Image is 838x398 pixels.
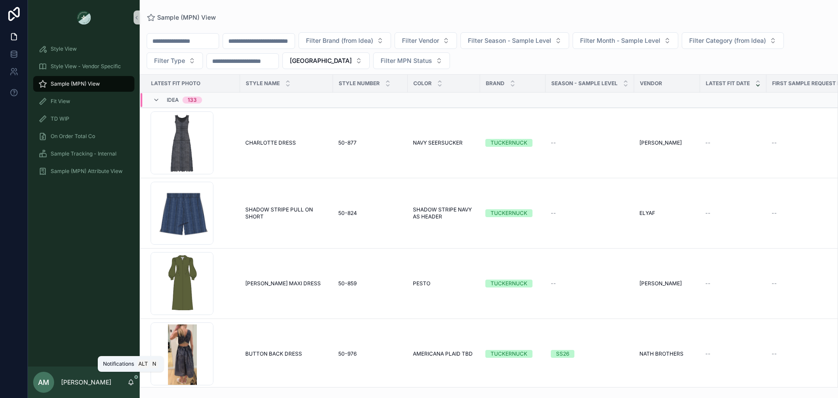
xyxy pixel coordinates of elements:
span: BUTTON BACK DRESS [245,350,302,357]
div: TUCKERNUCK [491,209,527,217]
button: Select Button [460,32,569,49]
a: Sample (MPN) View [33,76,134,92]
div: scrollable content [28,35,140,190]
div: TUCKERNUCK [491,350,527,358]
button: Select Button [395,32,457,49]
a: 50-877 [338,139,402,146]
span: Filter MPN Status [381,56,432,65]
a: Sample (MPN) View [147,13,216,22]
span: AM [38,377,49,388]
a: 50-859 [338,280,402,287]
span: AMERICANA PLAID TBD [413,350,473,357]
a: -- [551,280,629,287]
span: -- [772,210,777,217]
a: [PERSON_NAME] [639,280,695,287]
span: TD WIP [51,115,69,122]
span: Latest Fit Photo [151,80,200,87]
span: [PERSON_NAME] [639,139,682,146]
span: [PERSON_NAME] [639,280,682,287]
a: -- [551,210,629,217]
a: SHADOW STRIPE NAVY AS HEADER [413,206,475,220]
a: TUCKERNUCK [485,139,540,147]
a: -- [705,280,761,287]
span: -- [705,350,711,357]
span: Filter Type [154,56,185,65]
a: Sample (MPN) Attribute View [33,163,134,179]
span: Style Number [339,80,380,87]
a: -- [705,210,761,217]
a: SHADOW STRIPE PULL ON SHORT [245,206,328,220]
span: 50-976 [338,350,357,357]
span: Style Name [246,80,280,87]
span: Filter Vendor [402,36,439,45]
a: AMERICANA PLAID TBD [413,350,475,357]
span: CHARLOTTE DRESS [245,139,296,146]
span: Sample (MPN) Attribute View [51,168,123,175]
span: Idea [167,97,179,104]
a: ELYAF [639,210,695,217]
div: 133 [188,97,197,104]
a: PESTO [413,280,475,287]
span: Style View - Vendor Specific [51,63,121,70]
span: -- [705,210,711,217]
img: App logo [77,10,91,24]
a: BUTTON BACK DRESS [245,350,328,357]
span: Latest Fit Date [706,80,750,87]
span: -- [551,139,556,146]
a: 50-824 [338,210,402,217]
span: Sample (MPN) View [51,80,100,87]
span: -- [551,210,556,217]
span: ELYAF [639,210,655,217]
a: -- [551,139,629,146]
a: -- [705,139,761,146]
span: Filter Category (from Idea) [689,36,766,45]
span: Sample (MPN) View [157,13,216,22]
span: [PERSON_NAME] MAXI DRESS [245,280,321,287]
span: Filter Season - Sample Level [468,36,551,45]
a: -- [705,350,761,357]
span: 50-824 [338,210,357,217]
p: [PERSON_NAME] [61,378,111,387]
button: Select Button [373,52,450,69]
a: TUCKERNUCK [485,350,540,358]
a: Fit View [33,93,134,109]
div: TUCKERNUCK [491,139,527,147]
button: Select Button [282,52,370,69]
a: Style View [33,41,134,57]
span: Color [413,80,432,87]
a: [PERSON_NAME] [639,139,695,146]
span: -- [705,139,711,146]
span: PESTO [413,280,430,287]
span: Filter Month - Sample Level [580,36,660,45]
span: Filter Brand (from Idea) [306,36,373,45]
span: Notifications [103,360,134,367]
span: NAVY SEERSUCKER [413,139,463,146]
span: -- [772,350,777,357]
span: Sample Tracking - Internal [51,150,117,157]
span: Brand [486,80,505,87]
a: [PERSON_NAME] MAXI DRESS [245,280,328,287]
a: NAVY SEERSUCKER [413,139,475,146]
span: On Order Total Co [51,133,95,140]
span: NATH BROTHERS [639,350,683,357]
a: TUCKERNUCK [485,209,540,217]
a: CHARLOTTE DRESS [245,139,328,146]
span: 50-877 [338,139,357,146]
span: Alt [138,360,148,367]
span: Style View [51,45,77,52]
span: -- [772,280,777,287]
span: N [151,360,158,367]
a: NATH BROTHERS [639,350,695,357]
a: Style View - Vendor Specific [33,59,134,74]
button: Select Button [573,32,678,49]
span: -- [705,280,711,287]
a: SS26 [551,350,629,358]
div: SS26 [556,350,569,358]
a: TD WIP [33,111,134,127]
span: Fit View [51,98,70,105]
span: 50-859 [338,280,357,287]
a: 50-976 [338,350,402,357]
div: TUCKERNUCK [491,280,527,287]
